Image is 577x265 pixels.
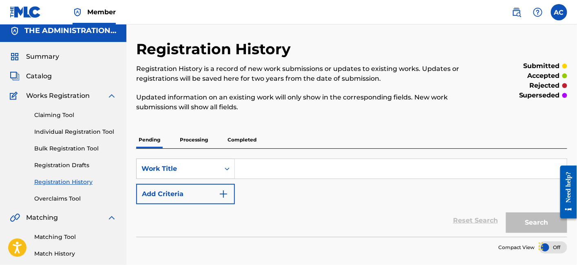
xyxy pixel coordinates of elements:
[34,178,117,186] a: Registration History
[34,144,117,153] a: Bulk Registration Tool
[141,164,215,174] div: Work Title
[10,71,20,81] img: Catalog
[24,26,117,35] h5: THE ADMINISTRATION MP INC
[34,250,117,258] a: Match History
[512,7,522,17] img: search
[26,91,90,101] span: Works Registration
[539,234,544,258] div: Drag
[34,233,117,241] a: Matching Tool
[536,226,577,265] iframe: Chat Widget
[136,64,468,84] p: Registration History is a record of new work submissions or updates to existing works. Updates or...
[34,194,117,203] a: Overclaims Tool
[136,40,295,58] h2: Registration History
[528,71,560,81] p: accepted
[554,159,577,225] iframe: Resource Center
[530,81,560,91] p: rejected
[136,131,163,148] p: Pending
[34,111,117,119] a: Claiming Tool
[498,244,535,251] span: Compact View
[10,71,52,81] a: CatalogCatalog
[26,52,59,62] span: Summary
[519,91,560,100] p: superseded
[107,213,117,223] img: expand
[26,213,58,223] span: Matching
[73,7,82,17] img: Top Rightsholder
[136,93,468,112] p: Updated information on an existing work will only show in the corresponding fields. New work subm...
[533,7,543,17] img: help
[524,61,560,71] p: submitted
[10,6,41,18] img: MLC Logo
[136,159,567,237] form: Search Form
[177,131,210,148] p: Processing
[107,91,117,101] img: expand
[10,213,20,223] img: Matching
[34,161,117,170] a: Registration Drafts
[10,52,59,62] a: SummarySummary
[219,189,228,199] img: 9d2ae6d4665cec9f34b9.svg
[26,71,52,81] span: Catalog
[10,26,20,36] img: Accounts
[87,7,116,17] span: Member
[530,4,546,20] div: Help
[225,131,259,148] p: Completed
[10,91,20,101] img: Works Registration
[10,52,20,62] img: Summary
[508,4,525,20] a: Public Search
[136,184,235,204] button: Add Criteria
[34,128,117,136] a: Individual Registration Tool
[551,4,567,20] div: User Menu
